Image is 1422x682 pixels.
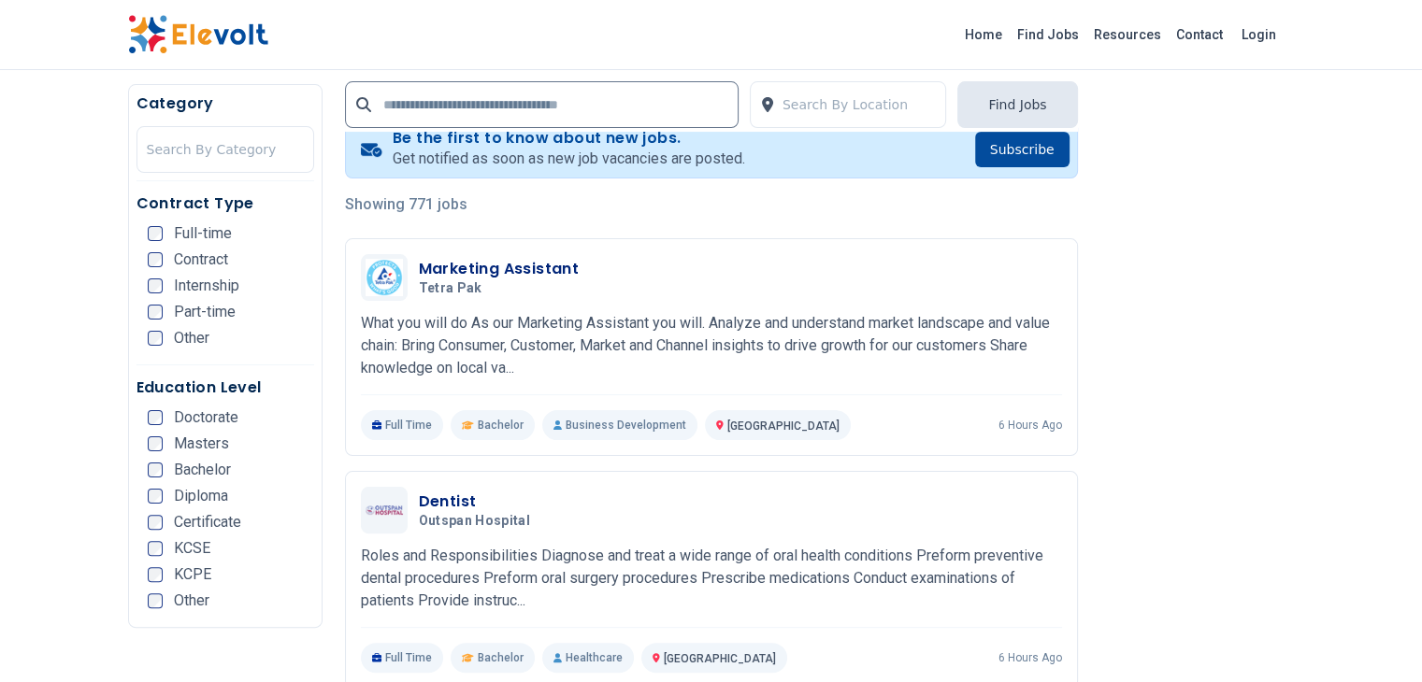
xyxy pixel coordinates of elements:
button: Subscribe [975,132,1070,167]
span: Masters [174,436,229,451]
p: Business Development [542,410,697,440]
h5: Education Level [136,377,314,399]
input: Full-time [148,226,163,241]
p: Full Time [361,643,444,673]
input: Other [148,331,163,346]
p: Roles and Responsibilities Diagnose and treat a wide range of oral health conditions Preform prev... [361,545,1062,612]
span: Bachelor [478,650,524,665]
p: Full Time [361,410,444,440]
p: 6 hours ago [998,418,1062,433]
img: Tetra Pak [366,259,403,296]
span: Bachelor [174,462,231,477]
input: Certificate [148,515,163,530]
span: KCSE [174,541,210,556]
span: Other [174,593,209,608]
a: Outspan HospitalDentistOutspan HospitalRoles and Responsibilities Diagnose and treat a wide range... [361,487,1062,673]
a: Resources [1086,20,1169,50]
p: Showing 771 jobs [345,193,1078,216]
span: Part-time [174,305,236,320]
span: Certificate [174,515,241,530]
a: Login [1230,16,1287,53]
h5: Category [136,92,314,115]
button: Find Jobs [957,81,1077,128]
p: What you will do As our Marketing Assistant you will. Analyze and understand market landscape and... [361,312,1062,379]
a: Contact [1169,20,1230,50]
input: Contract [148,252,163,267]
span: Tetra Pak [419,280,482,297]
a: Home [957,20,1010,50]
span: Bachelor [478,418,524,433]
input: Doctorate [148,410,163,425]
input: Other [148,593,163,608]
input: KCSE [148,541,163,556]
a: Find Jobs [1010,20,1086,50]
h3: Marketing Assistant [419,258,580,280]
p: Healthcare [542,643,634,673]
p: Get notified as soon as new job vacancies are posted. [393,148,745,170]
img: Outspan Hospital [366,505,403,515]
h4: Be the first to know about new jobs. [393,129,745,148]
span: Other [174,331,209,346]
input: Diploma [148,489,163,504]
a: Tetra PakMarketing AssistantTetra PakWhat you will do As our Marketing Assistant you will. Analyz... [361,254,1062,440]
iframe: Advertisement [1100,119,1332,679]
input: Masters [148,436,163,451]
span: [GEOGRAPHIC_DATA] [664,652,776,665]
input: KCPE [148,567,163,582]
input: Bachelor [148,462,163,477]
span: Contract [174,252,228,267]
span: Outspan Hospital [419,513,531,530]
input: Internship [148,278,163,293]
input: Part-time [148,305,163,320]
span: Diploma [174,489,228,504]
h5: Contract Type [136,192,314,215]
span: Doctorate [174,410,238,425]
span: Full-time [174,226,232,241]
h3: Dentist [419,490,539,513]
span: [GEOGRAPHIC_DATA] [727,419,840,433]
img: Elevolt [128,15,268,54]
iframe: Chat Widget [1329,592,1422,682]
span: KCPE [174,567,211,582]
p: 6 hours ago [998,650,1062,665]
span: Internship [174,278,239,293]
